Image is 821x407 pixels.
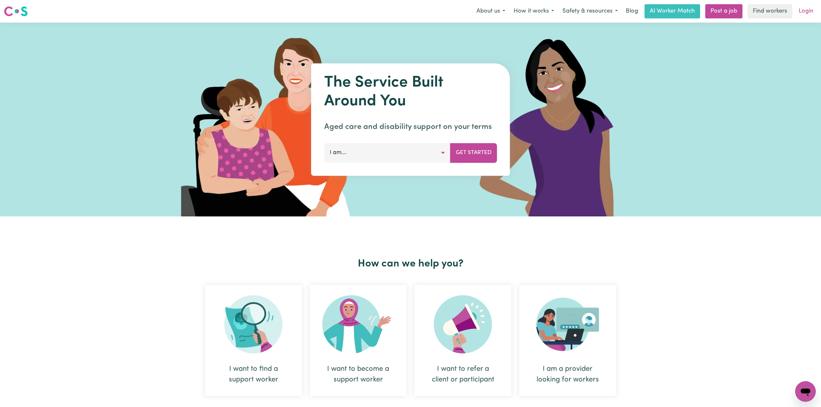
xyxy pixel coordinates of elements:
[4,4,28,19] a: Careseekers logo
[430,364,496,385] div: I want to refer a client or participant
[224,295,283,353] img: Search
[535,364,601,385] div: I am a provider looking for workers
[324,74,497,111] h1: The Service Built Around You
[705,4,742,18] a: Post a job
[310,285,407,396] div: I want to become a support worker
[201,258,620,270] h2: How can we help you?
[622,4,642,18] a: Blog
[795,381,816,402] iframe: Button to launch messaging window
[558,5,622,18] button: Safety & resources
[645,4,700,18] a: AI Worker Match
[748,4,792,18] a: Find workers
[509,5,558,18] button: How it works
[205,285,302,396] div: I want to find a support worker
[450,143,497,162] button: Get Started
[795,4,817,18] a: Login
[519,285,616,396] div: I am a provider looking for workers
[324,143,451,162] button: I am...
[472,5,509,18] button: About us
[322,295,394,353] img: Become Worker
[324,121,497,133] p: Aged care and disability support on your terms
[536,295,599,353] img: Provider
[434,295,492,353] img: Refer
[4,5,28,17] img: Careseekers logo
[414,285,511,396] div: I want to refer a client or participant
[325,364,391,385] div: I want to become a support worker
[220,364,286,385] div: I want to find a support worker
